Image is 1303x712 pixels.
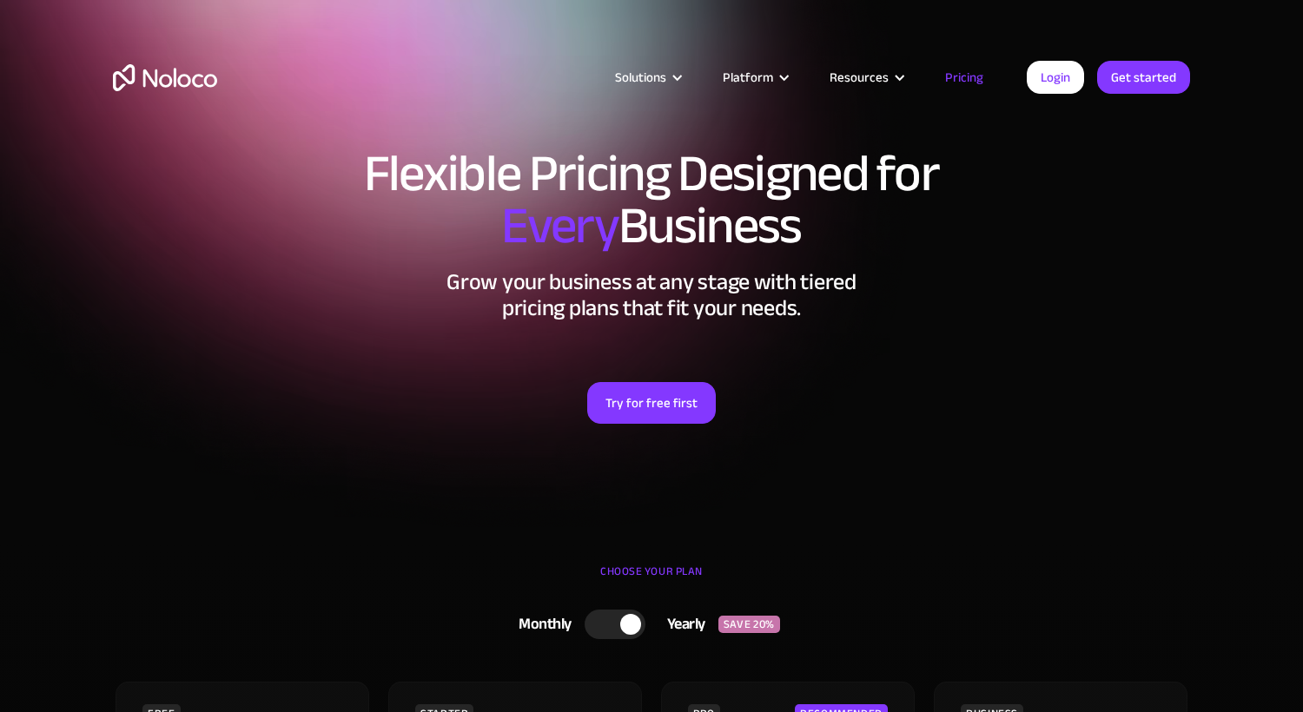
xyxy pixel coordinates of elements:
a: Login [1027,61,1084,94]
a: Get started [1097,61,1190,94]
div: Resources [808,66,923,89]
div: Solutions [593,66,701,89]
div: Resources [830,66,889,89]
a: Pricing [923,66,1005,89]
h1: Flexible Pricing Designed for Business [113,148,1190,252]
div: CHOOSE YOUR PLAN [113,558,1190,602]
div: Solutions [615,66,666,89]
span: Every [501,177,618,274]
div: Platform [701,66,808,89]
a: Try for free first [587,382,716,424]
a: home [113,64,217,91]
h2: Grow your business at any stage with tiered pricing plans that fit your needs. [113,269,1190,321]
div: SAVE 20% [718,616,780,633]
div: Yearly [645,611,718,637]
div: Platform [723,66,773,89]
div: Monthly [497,611,585,637]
